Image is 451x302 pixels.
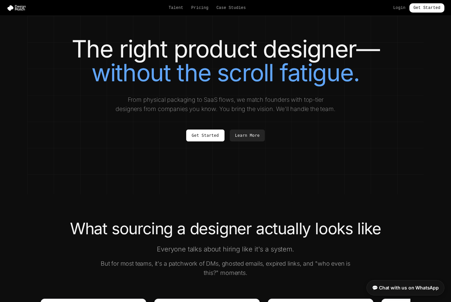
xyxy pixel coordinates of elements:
[7,5,29,11] img: Design Match
[169,5,184,11] a: Talent
[115,95,336,114] p: From physical packaging to SaaS flows, we match founders with top-tier designers from companies y...
[186,130,225,141] a: Get Started
[393,5,405,11] a: Login
[230,130,265,141] a: Learn More
[191,5,208,11] a: Pricing
[99,259,352,278] p: But for most teams, it's a patchwork of DMs, ghosted emails, expired links, and "who even is this...
[409,3,444,13] a: Get Started
[366,280,444,295] a: 💬 Chat with us on WhatsApp
[41,37,410,85] h1: The right product designer—
[99,245,352,254] p: Everyone talks about hiring like it's a system.
[41,221,410,237] h2: What sourcing a designer actually looks like
[216,5,246,11] a: Case Studies
[91,58,360,87] span: without the scroll fatigue.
